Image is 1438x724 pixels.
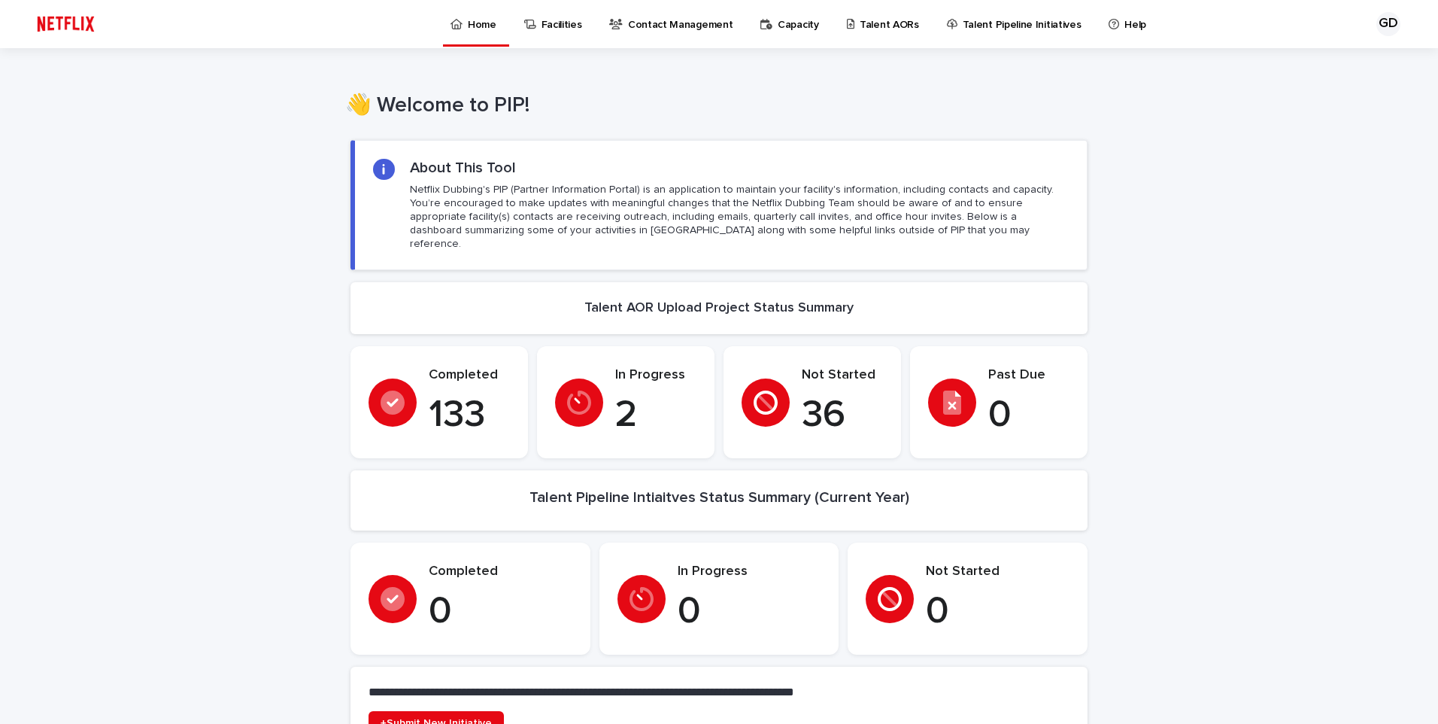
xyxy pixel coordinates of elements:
[410,159,516,177] h2: About This Tool
[802,367,883,384] p: Not Started
[529,488,909,506] h2: Talent Pipeline Intiaitves Status Summary (Current Year)
[615,367,696,384] p: In Progress
[678,589,821,634] p: 0
[429,393,510,438] p: 133
[926,589,1069,634] p: 0
[988,367,1069,384] p: Past Due
[345,93,1082,119] h1: 👋 Welcome to PIP!
[584,300,854,317] h2: Talent AOR Upload Project Status Summary
[410,183,1069,251] p: Netflix Dubbing's PIP (Partner Information Portal) is an application to maintain your facility's ...
[615,393,696,438] p: 2
[1376,12,1400,36] div: GD
[429,564,572,580] p: Completed
[30,9,102,39] img: ifQbXi3ZQGMSEF7WDB7W
[429,367,510,384] p: Completed
[802,393,883,438] p: 36
[429,589,572,634] p: 0
[988,393,1069,438] p: 0
[926,564,1069,580] p: Not Started
[678,564,821,580] p: In Progress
